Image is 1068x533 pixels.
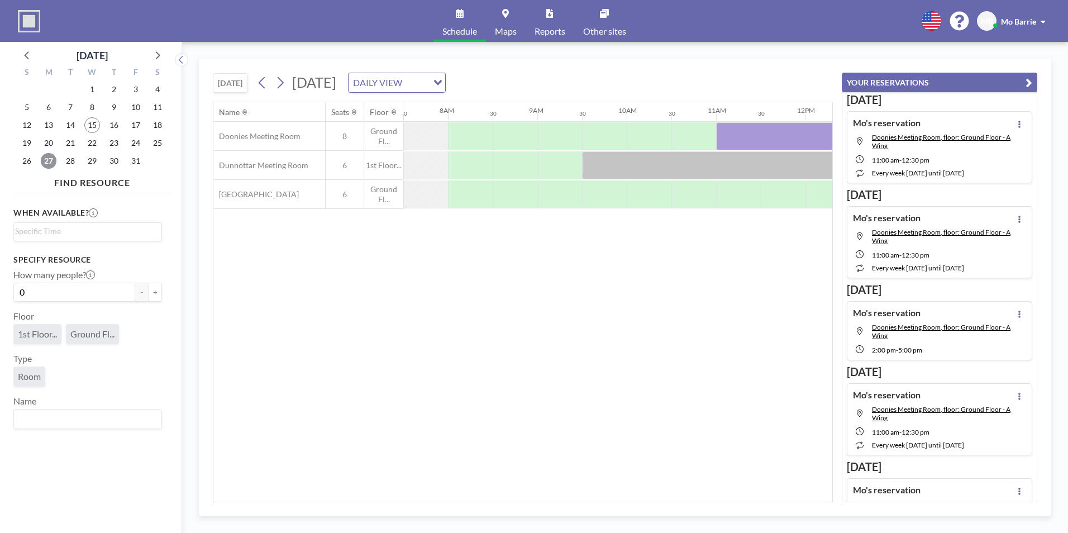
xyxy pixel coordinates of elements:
span: Mo Barrie [1001,17,1036,26]
span: Monday, October 6, 2025 [41,99,56,115]
span: Schedule [442,27,477,36]
h4: Mo's reservation [853,307,921,318]
span: Monday, October 13, 2025 [41,117,56,133]
span: Monday, October 20, 2025 [41,135,56,151]
span: [DATE] [292,74,336,91]
span: every week [DATE] until [DATE] [872,264,964,272]
span: Saturday, October 18, 2025 [150,117,165,133]
div: Search for option [14,410,161,429]
h3: Specify resource [13,255,162,265]
span: Doonies Meeting Room, floor: Ground Floor - A Wing [872,133,1010,150]
span: DAILY VIEW [351,75,404,90]
div: S [146,66,168,80]
span: Tuesday, October 14, 2025 [63,117,78,133]
h3: [DATE] [847,283,1032,297]
span: every week [DATE] until [DATE] [872,441,964,449]
span: 1st Floor... [18,329,57,339]
span: Monday, October 27, 2025 [41,153,56,169]
span: Thursday, October 30, 2025 [106,153,122,169]
span: Reports [535,27,565,36]
button: YOUR RESERVATIONS [842,73,1037,92]
span: Wednesday, October 29, 2025 [84,153,100,169]
span: - [899,156,902,164]
span: Friday, October 31, 2025 [128,153,144,169]
div: W [82,66,103,80]
span: Sunday, October 5, 2025 [19,99,35,115]
span: 6 [326,160,364,170]
div: S [16,66,38,80]
span: Saturday, October 11, 2025 [150,99,165,115]
input: Search for option [15,412,155,426]
span: - [899,428,902,436]
h4: FIND RESOURCE [13,173,171,188]
span: Sunday, October 12, 2025 [19,117,35,133]
span: Doonies Meeting Room, floor: Ground Floor - A Wing [872,323,1010,340]
span: Sunday, October 19, 2025 [19,135,35,151]
h3: [DATE] [847,93,1032,107]
input: Search for option [15,225,155,237]
div: 10AM [618,106,637,115]
button: + [149,283,162,302]
div: T [103,66,125,80]
label: Type [13,353,32,364]
span: Other sites [583,27,626,36]
span: Doonies Meeting Room [213,131,301,141]
span: Thursday, October 9, 2025 [106,99,122,115]
div: 30 [490,110,497,117]
h3: [DATE] [847,188,1032,202]
label: Name [13,396,36,407]
span: 12:30 PM [902,156,929,164]
span: Thursday, October 16, 2025 [106,117,122,133]
div: 30 [579,110,586,117]
span: Tuesday, October 21, 2025 [63,135,78,151]
div: 30 [401,110,407,117]
span: Wednesday, October 15, 2025 [84,117,100,133]
span: Saturday, October 4, 2025 [150,82,165,97]
span: 12:30 PM [902,428,929,436]
span: 12:30 PM [902,251,929,259]
h3: [DATE] [847,365,1032,379]
span: Ground Fl... [70,329,115,339]
span: Tuesday, October 28, 2025 [63,153,78,169]
button: - [135,283,149,302]
span: Tuesday, October 7, 2025 [63,99,78,115]
span: - [896,346,898,354]
label: Floor [13,311,34,322]
span: Doonies Meeting Room, floor: Ground Floor - A Wing [872,405,1010,422]
div: Seats [331,107,349,117]
span: 8 [326,131,364,141]
div: Floor [370,107,389,117]
span: every week [DATE] until [DATE] [872,169,964,177]
div: 8AM [440,106,454,115]
span: 11:00 AM [872,428,899,436]
h4: Mo's reservation [853,212,921,223]
label: How many people? [13,269,95,280]
div: [DATE] [77,47,108,63]
button: [DATE] [213,73,248,93]
span: 6 [326,189,364,199]
span: Ground Fl... [364,184,403,204]
span: [GEOGRAPHIC_DATA] [213,189,299,199]
h3: [DATE] [847,460,1032,474]
span: 5:00 PM [898,346,922,354]
div: M [38,66,60,80]
span: Dunnottar Meeting Room [213,160,308,170]
div: 12PM [797,106,815,115]
span: Maps [495,27,517,36]
img: organization-logo [18,10,40,32]
span: Wednesday, October 22, 2025 [84,135,100,151]
div: F [125,66,146,80]
span: 1st Floor... [364,160,403,170]
span: Saturday, October 25, 2025 [150,135,165,151]
h4: Mo's reservation [853,484,921,496]
div: T [60,66,82,80]
span: Doonies Meeting Room, floor: Ground Floor - A Wing [872,500,1010,517]
div: Search for option [14,223,161,240]
span: Friday, October 10, 2025 [128,99,144,115]
span: Room [18,371,41,382]
span: Sunday, October 26, 2025 [19,153,35,169]
span: Thursday, October 23, 2025 [106,135,122,151]
div: 11AM [708,106,726,115]
span: 11:00 AM [872,156,899,164]
div: 9AM [529,106,543,115]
